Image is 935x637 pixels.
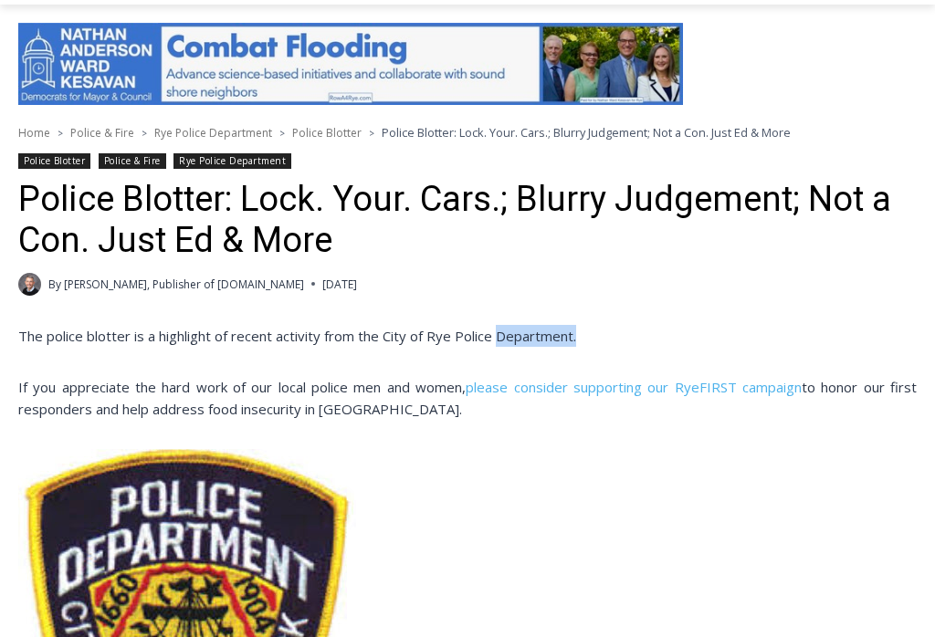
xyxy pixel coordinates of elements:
[322,277,357,294] time: [DATE]
[18,274,41,297] a: Author image
[99,154,166,170] a: Police & Fire
[279,128,285,141] span: >
[369,128,374,141] span: >
[466,379,802,397] a: please consider supporting our RyeFIRST campaign
[18,326,917,348] p: The police blotter is a highlight of recent activity from the City of Rye Police Department.
[382,125,791,141] span: Police Blotter: Lock. Your. Cars.; Blurry Judgement; Not a Con. Just Ed & More
[478,182,846,223] span: Intern @ [DOMAIN_NAME]
[292,126,362,141] a: Police Blotter
[64,277,304,293] a: [PERSON_NAME], Publisher of [DOMAIN_NAME]
[173,154,291,170] a: Rye Police Department
[461,1,863,177] div: "The first chef I interviewed talked about coming to [GEOGRAPHIC_DATA] from [GEOGRAPHIC_DATA] in ...
[154,126,272,141] a: Rye Police Department
[70,126,134,141] a: Police & Fire
[142,128,147,141] span: >
[18,180,917,263] h1: Police Blotter: Lock. Your. Cars.; Blurry Judgement; Not a Con. Just Ed & More
[58,128,63,141] span: >
[18,126,50,141] a: Home
[439,177,885,227] a: Intern @ [DOMAIN_NAME]
[18,124,917,142] nav: Breadcrumbs
[48,277,61,294] span: By
[18,377,917,421] p: If you appreciate the hard work of our local police men and women, to honor our first responders ...
[18,154,90,170] a: Police Blotter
